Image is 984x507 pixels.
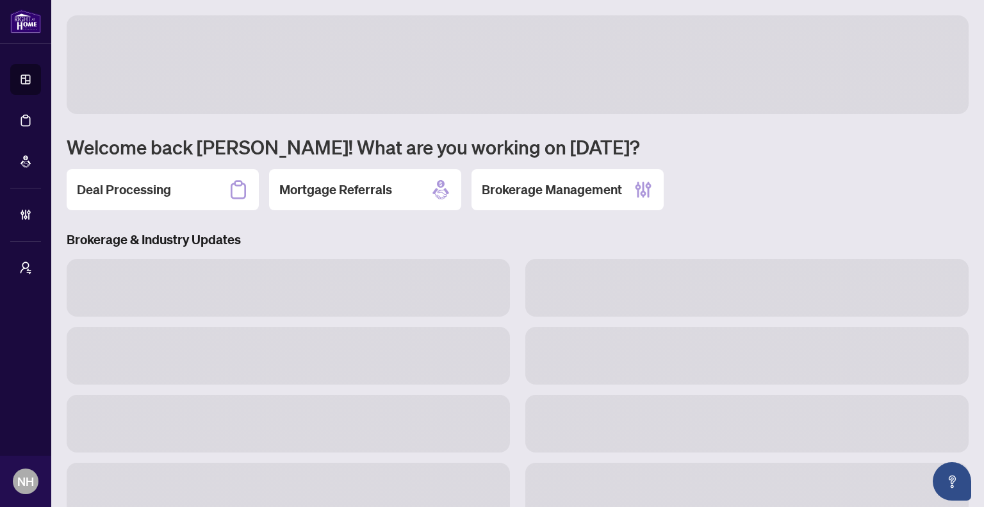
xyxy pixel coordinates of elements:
[279,181,392,199] h2: Mortgage Referrals
[10,10,41,33] img: logo
[67,231,969,249] h3: Brokerage & Industry Updates
[17,472,34,490] span: NH
[67,135,969,159] h1: Welcome back [PERSON_NAME]! What are you working on [DATE]?
[933,462,971,501] button: Open asap
[77,181,171,199] h2: Deal Processing
[19,262,32,274] span: user-switch
[482,181,622,199] h2: Brokerage Management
